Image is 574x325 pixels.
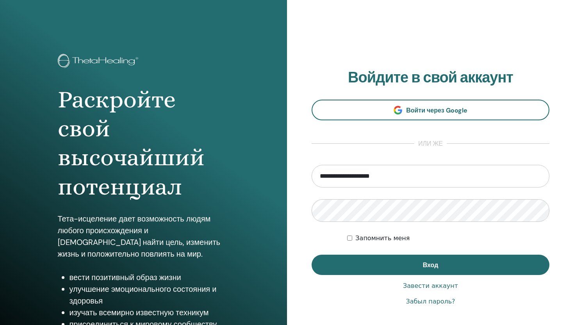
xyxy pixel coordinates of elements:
[406,298,455,305] font: Забыл пароль?
[423,261,439,269] font: Вход
[70,307,209,318] font: изучать всемирно известную техникум
[70,284,217,306] font: улучшение эмоционального состояния и здоровья
[58,86,205,200] font: Раскройте свой высочайший потенциал
[406,297,455,306] a: Забыл пароль?
[347,234,549,243] div: Оставьте меня аутентифицированным на неопределенный срок или пока я не выйду из системы вручную
[312,100,549,120] a: Войти через Google
[355,234,410,242] font: Запомнить меня
[403,281,458,291] a: Завести аккаунт
[348,68,513,87] font: Войдите в свой аккаунт
[418,139,443,148] font: или же
[406,106,467,114] font: Войти через Google
[58,214,220,259] font: Тета-исцеление дает возможность людям любого происхождения и [DEMOGRAPHIC_DATA] найти цель, измен...
[403,282,458,289] font: Завести аккаунт
[312,255,549,275] button: Вход
[70,272,181,282] font: вести позитивный образ жизни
